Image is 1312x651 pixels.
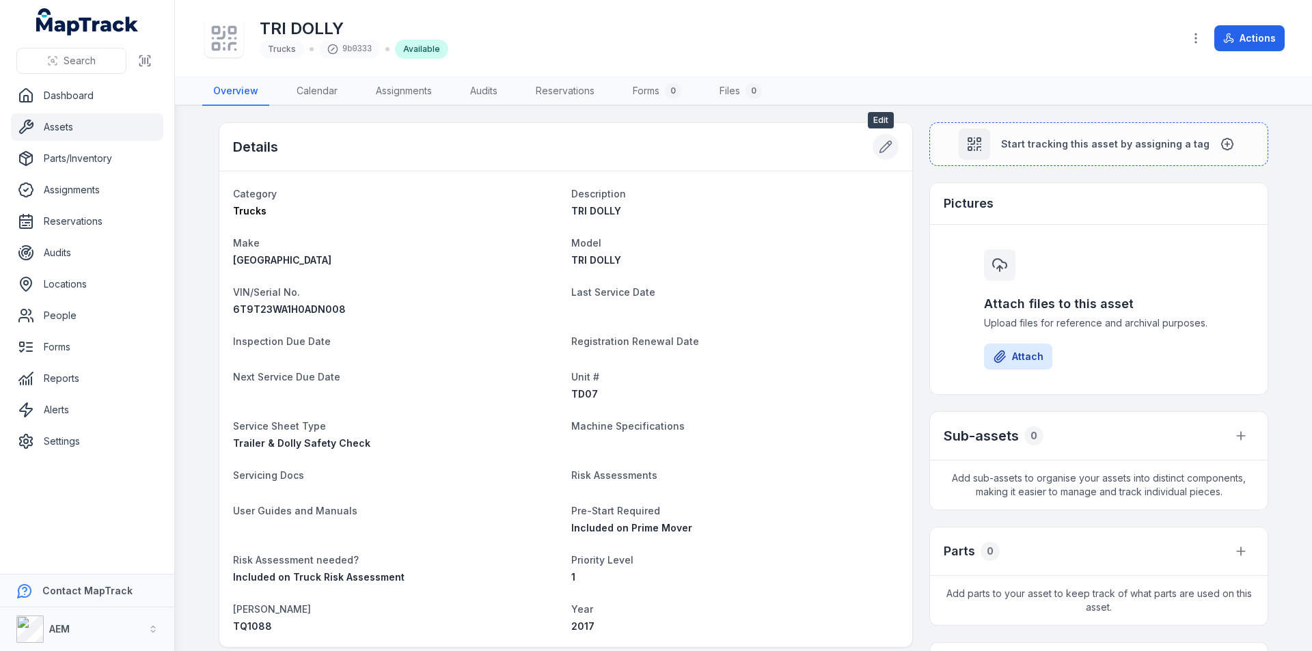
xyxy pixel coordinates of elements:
[1001,137,1209,151] span: Start tracking this asset by assigning a tag
[64,54,96,68] span: Search
[944,542,975,561] h3: Parts
[233,505,357,516] span: User Guides and Manuals
[233,603,311,615] span: [PERSON_NAME]
[233,237,260,249] span: Make
[260,18,448,40] h1: TRI DOLLY
[459,77,508,106] a: Audits
[571,335,699,347] span: Registration Renewal Date
[233,620,272,632] span: TQ1088
[233,437,370,449] span: Trailer & Dolly Safety Check
[665,83,681,99] div: 0
[571,286,655,298] span: Last Service Date
[11,302,163,329] a: People
[571,388,598,400] span: TD07
[571,522,692,534] span: Included on Prime Mover
[319,40,380,59] div: 9b0333
[268,44,296,54] span: Trucks
[233,335,331,347] span: Inspection Due Date
[571,603,593,615] span: Year
[709,77,773,106] a: Files0
[286,77,348,106] a: Calendar
[36,8,139,36] a: MapTrack
[233,303,346,315] span: 6T9T23WA1H0ADN008
[984,316,1214,330] span: Upload files for reference and archival purposes.
[11,176,163,204] a: Assignments
[1214,25,1285,51] button: Actions
[525,77,605,106] a: Reservations
[11,365,163,392] a: Reports
[11,333,163,361] a: Forms
[16,48,126,74] button: Search
[571,420,685,432] span: Machine Specifications
[233,286,300,298] span: VIN/Serial No.
[571,571,575,583] span: 1
[571,620,594,632] span: 2017
[233,420,326,432] span: Service Sheet Type
[944,426,1019,445] h2: Sub-assets
[571,254,621,266] span: TRI DOLLY
[233,205,266,217] span: Trucks
[233,254,331,266] span: [GEOGRAPHIC_DATA]
[11,208,163,235] a: Reservations
[395,40,448,59] div: Available
[11,82,163,109] a: Dashboard
[984,344,1052,370] button: Attach
[571,371,599,383] span: Unit #
[11,145,163,172] a: Parts/Inventory
[233,571,405,583] span: Included on Truck Risk Assessment
[11,396,163,424] a: Alerts
[11,271,163,298] a: Locations
[981,542,1000,561] div: 0
[746,83,762,99] div: 0
[42,585,133,596] strong: Contact MapTrack
[49,623,70,635] strong: AEM
[868,112,894,128] span: Edit
[233,371,340,383] span: Next Service Due Date
[233,554,359,566] span: Risk Assessment needed?
[571,505,660,516] span: Pre-Start Required
[233,469,304,481] span: Servicing Docs
[11,239,163,266] a: Audits
[233,188,277,199] span: Category
[571,554,633,566] span: Priority Level
[233,137,278,156] h2: Details
[571,188,626,199] span: Description
[944,194,994,213] h3: Pictures
[571,205,621,217] span: TRI DOLLY
[571,469,657,481] span: Risk Assessments
[622,77,692,106] a: Forms0
[202,77,269,106] a: Overview
[365,77,443,106] a: Assignments
[930,576,1268,625] span: Add parts to your asset to keep track of what parts are used on this asset.
[930,460,1268,510] span: Add sub-assets to organise your assets into distinct components, making it easier to manage and t...
[984,294,1214,314] h3: Attach files to this asset
[1024,426,1043,445] div: 0
[11,428,163,455] a: Settings
[571,237,601,249] span: Model
[929,122,1268,166] button: Start tracking this asset by assigning a tag
[11,113,163,141] a: Assets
